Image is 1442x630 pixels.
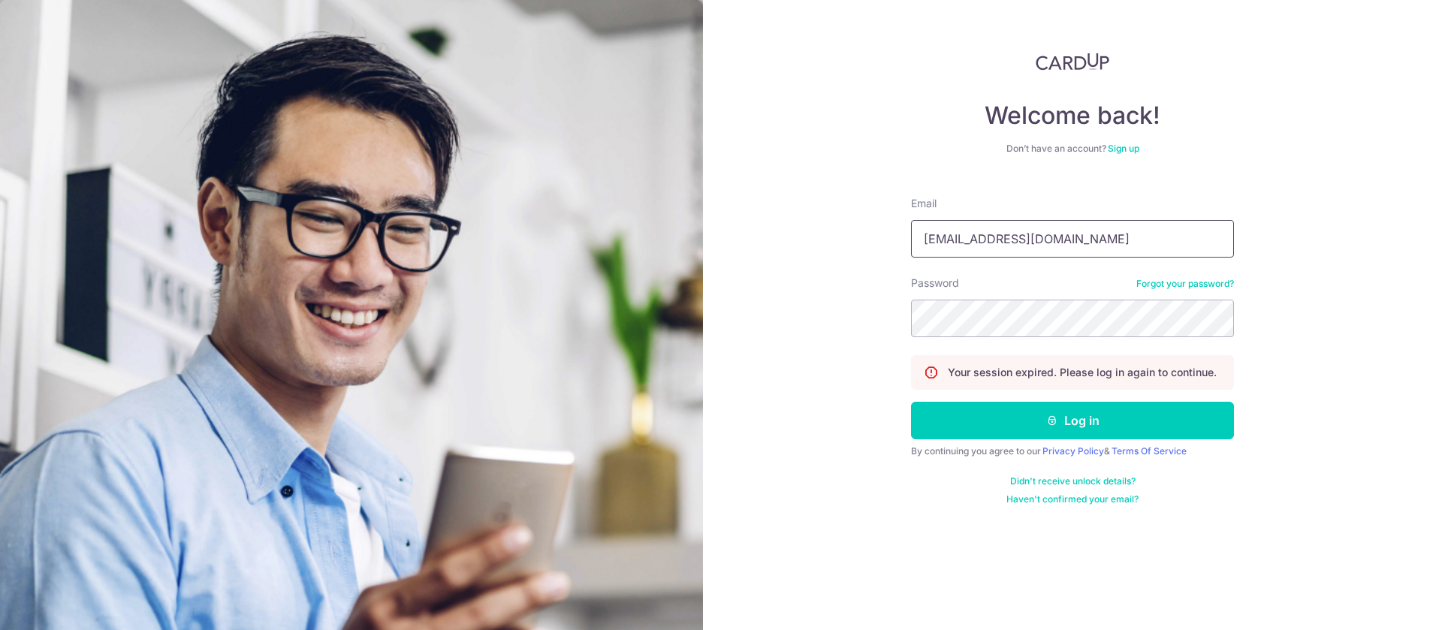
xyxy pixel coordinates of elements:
[1010,475,1136,487] a: Didn't receive unlock details?
[948,365,1217,380] p: Your session expired. Please log in again to continue.
[911,220,1234,258] input: Enter your Email
[911,101,1234,131] h4: Welcome back!
[1136,278,1234,290] a: Forgot your password?
[1112,445,1187,457] a: Terms Of Service
[1006,493,1139,505] a: Haven't confirmed your email?
[1108,143,1139,154] a: Sign up
[911,196,937,211] label: Email
[1036,53,1109,71] img: CardUp Logo
[1042,445,1104,457] a: Privacy Policy
[911,276,959,291] label: Password
[911,143,1234,155] div: Don’t have an account?
[911,445,1234,457] div: By continuing you agree to our &
[911,402,1234,439] button: Log in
